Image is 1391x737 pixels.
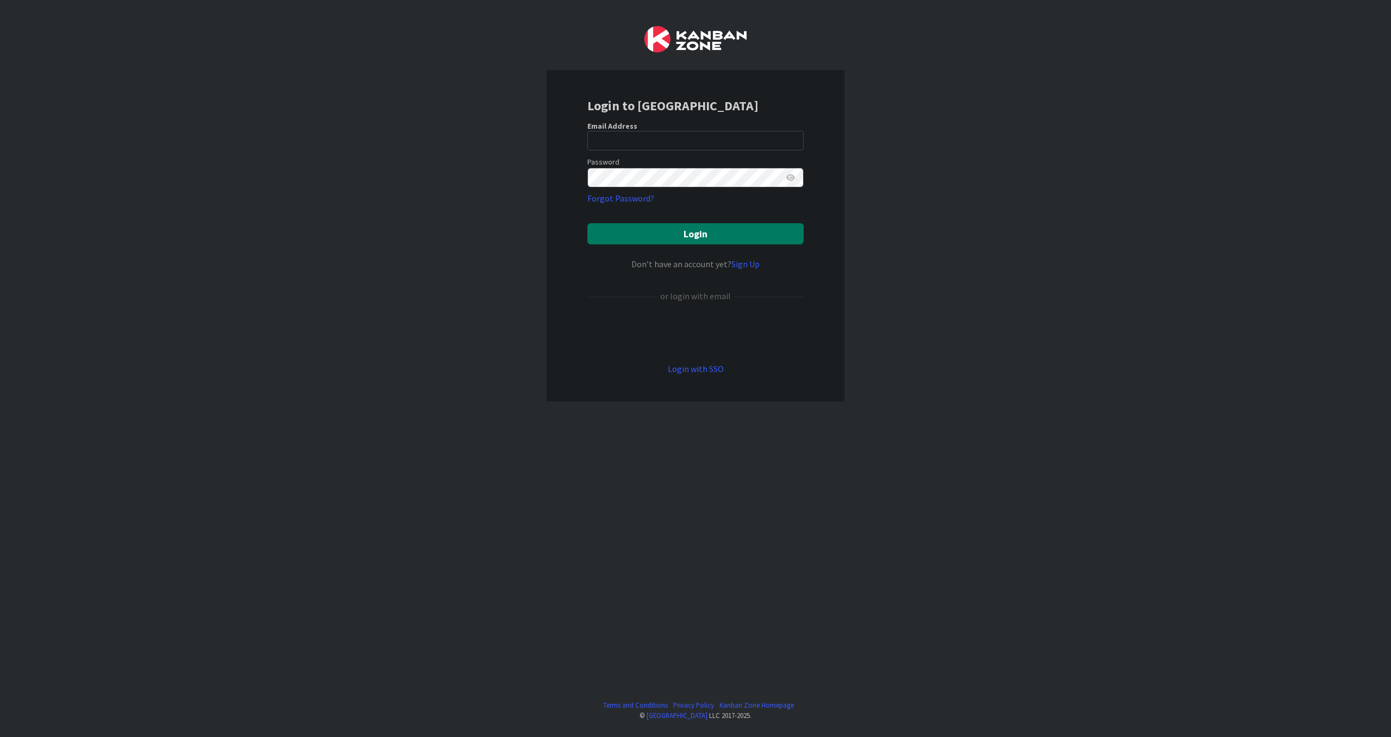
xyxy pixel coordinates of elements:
b: Login to [GEOGRAPHIC_DATA] [587,97,759,114]
a: Terms and Conditions [603,700,668,710]
div: Don’t have an account yet? [587,257,804,270]
label: Password [587,156,619,168]
a: Login with SSO [668,363,724,374]
a: [GEOGRAPHIC_DATA] [647,711,707,720]
div: © LLC 2017- 2025 . [598,710,794,721]
button: Login [587,223,804,244]
iframe: Sign in with Google Button [582,320,809,344]
img: Kanban Zone [644,26,747,53]
a: Sign Up [731,259,760,269]
a: Kanban Zone Homepage [719,700,794,710]
a: Privacy Policy [673,700,714,710]
label: Email Address [587,121,637,131]
a: Forgot Password? [587,192,654,205]
div: or login with email [657,289,734,303]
